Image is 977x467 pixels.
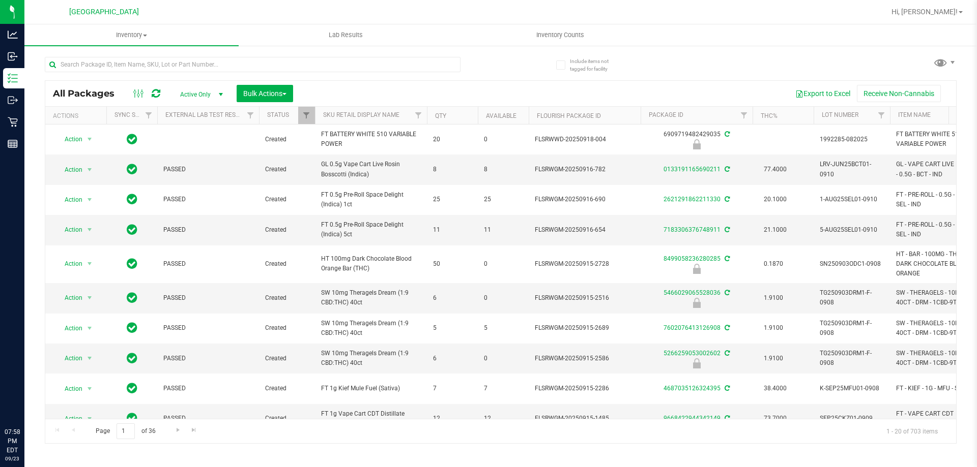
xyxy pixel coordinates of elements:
[265,259,309,269] span: Created
[820,195,884,204] span: 1-AUG25SEL01-0910
[321,220,421,239] span: FT 0.5g Pre-Roll Space Delight (Indica) 5ct
[759,223,792,237] span: 21.1000
[759,381,792,396] span: 38.4000
[820,160,884,179] span: LRV-JUN25BCT01-0910
[267,111,289,118] a: Status
[83,132,96,146] span: select
[83,412,96,426] span: select
[639,264,754,274] div: Launch Hold
[83,382,96,396] span: select
[664,415,721,422] a: 9668422944342149
[820,384,884,393] span: K-SEP25MFU01-0908
[484,165,523,174] span: 8
[535,323,635,333] span: FLSRWGM-20250915-2689
[896,160,973,179] span: GL - VAPE CART LIVE ROSIN - 0.5G - BCT - IND
[535,293,635,303] span: FLSRWGM-20250915-2516
[759,291,788,305] span: 1.9100
[433,225,472,235] span: 11
[298,107,315,124] a: Filter
[265,165,309,174] span: Created
[127,321,137,335] span: In Sync
[664,196,721,203] a: 2621291862211330
[321,288,421,307] span: SW 10mg Theragels Dream (1:9 CBD:THC) 40ct
[664,350,721,357] a: 5266259053002602
[127,291,137,305] span: In Sync
[10,386,41,416] iframe: Resource center
[523,30,598,40] span: Inventory Counts
[535,165,635,174] span: FLSRWGM-20250916-782
[55,412,83,426] span: Action
[83,163,96,177] span: select
[321,349,421,368] span: SW 10mg Theragels Dream (1:9 CBD:THC) 40ct
[87,423,164,439] span: Page of 36
[761,112,778,119] a: THC%
[892,8,958,16] span: Hi, [PERSON_NAME]!
[5,427,20,455] p: 07:58 PM EDT
[55,321,83,335] span: Action
[896,319,973,338] span: SW - THERAGELS - 10MG - 40CT - DRM - 1CBD-9THC
[265,323,309,333] span: Created
[759,411,792,426] span: 73.7000
[315,30,377,40] span: Lab Results
[484,323,523,333] span: 5
[433,354,472,363] span: 6
[484,384,523,393] span: 7
[664,324,721,331] a: 7602076413126908
[736,107,753,124] a: Filter
[435,112,446,119] a: Qty
[759,257,788,271] span: 0.1870
[165,111,245,118] a: External Lab Test Result
[484,259,523,269] span: 0
[265,384,309,393] span: Created
[433,414,472,423] span: 12
[321,384,421,393] span: FT 1g Kief Mule Fuel (Sativa)
[759,162,792,177] span: 77.4000
[723,166,730,173] span: Sync from Compliance System
[535,354,635,363] span: FLSRWGM-20250915-2586
[321,130,421,149] span: FT BATTERY WHITE 510 VARIABLE POWER
[486,112,516,119] a: Available
[45,57,461,72] input: Search Package ID, Item Name, SKU, Lot or Part Number...
[8,29,18,40] inline-svg: Analytics
[723,226,730,233] span: Sync from Compliance System
[537,112,601,119] a: Flourish Package ID
[163,225,253,235] span: PASSED
[857,85,941,102] button: Receive Non-Cannabis
[321,319,421,338] span: SW 10mg Theragels Dream (1:9 CBD:THC) 40ct
[759,192,792,207] span: 20.1000
[265,354,309,363] span: Created
[664,166,721,173] a: 0133191165690211
[484,354,523,363] span: 0
[723,255,730,262] span: Sync from Compliance System
[187,423,202,437] a: Go to the last page
[433,323,472,333] span: 5
[55,382,83,396] span: Action
[639,298,754,308] div: Newly Received
[535,384,635,393] span: FLSRWGM-20250915-2286
[759,351,788,366] span: 1.9100
[453,24,667,46] a: Inventory Counts
[127,351,137,365] span: In Sync
[639,130,754,149] div: 6909719482429035
[639,139,754,149] div: Newly Received
[8,95,18,105] inline-svg: Outbound
[723,289,730,296] span: Sync from Compliance System
[265,414,309,423] span: Created
[896,190,973,209] span: FT - PRE-ROLL - 0.5G - 1CT - SEL - IND
[820,349,884,368] span: TG250903DRM1-F-0908
[896,409,973,428] span: FT - VAPE CART CDT DISTILLATE - 1G - CKZ - HYB
[83,351,96,365] span: select
[83,321,96,335] span: select
[55,291,83,305] span: Action
[239,24,453,46] a: Lab Results
[163,414,253,423] span: PASSED
[433,259,472,269] span: 50
[55,351,83,365] span: Action
[664,255,721,262] a: 8499058236280285
[8,51,18,61] inline-svg: Inbound
[820,414,884,423] span: SEP25CKZ01-0909
[822,111,858,118] a: Lot Number
[163,259,253,269] span: PASSED
[8,139,18,149] inline-svg: Reports
[163,384,253,393] span: PASSED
